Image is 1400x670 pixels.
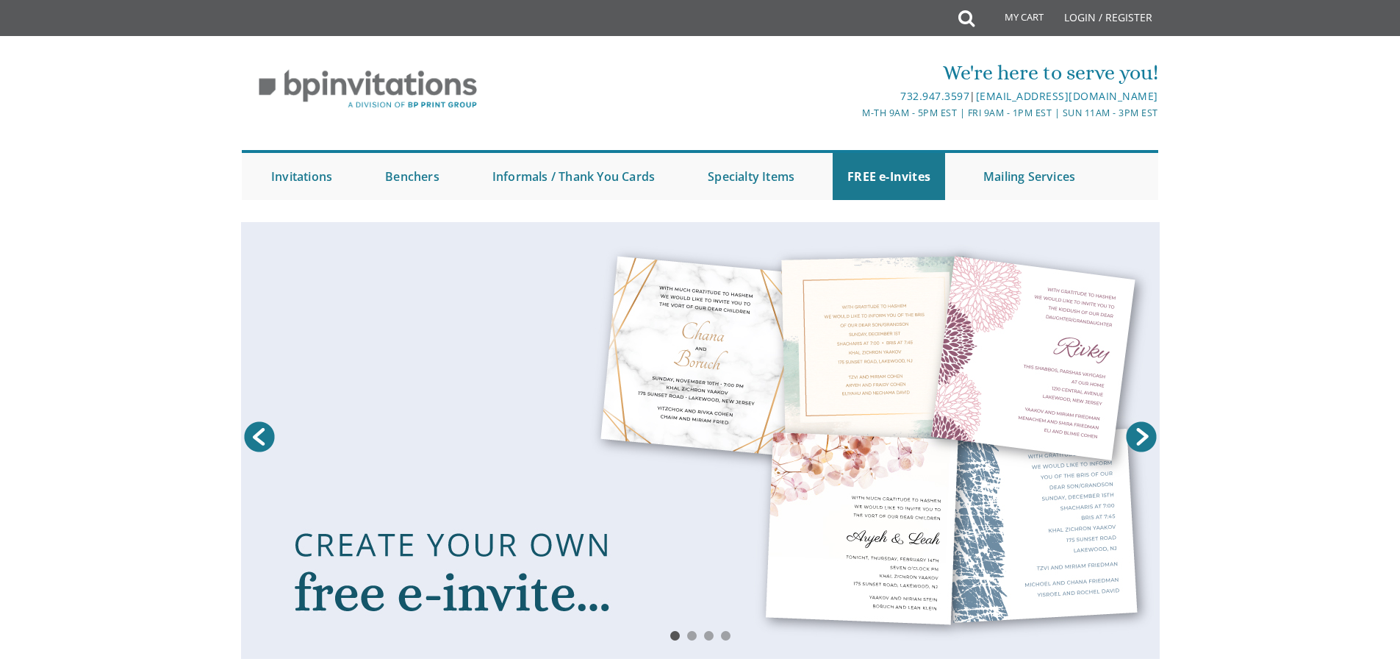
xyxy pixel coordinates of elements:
[973,1,1054,38] a: My Cart
[370,153,454,200] a: Benchers
[693,153,809,200] a: Specialty Items
[256,153,347,200] a: Invitations
[548,88,1158,105] div: |
[969,153,1090,200] a: Mailing Services
[478,153,670,200] a: Informals / Thank You Cards
[242,59,494,120] img: BP Invitation Loft
[1123,418,1160,455] a: Next
[548,58,1158,88] div: We're here to serve you!
[241,418,278,455] a: Prev
[900,89,969,103] a: 732.947.3597
[976,89,1158,103] a: [EMAIL_ADDRESS][DOMAIN_NAME]
[833,153,945,200] a: FREE e-Invites
[548,105,1158,121] div: M-Th 9am - 5pm EST | Fri 9am - 1pm EST | Sun 11am - 3pm EST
